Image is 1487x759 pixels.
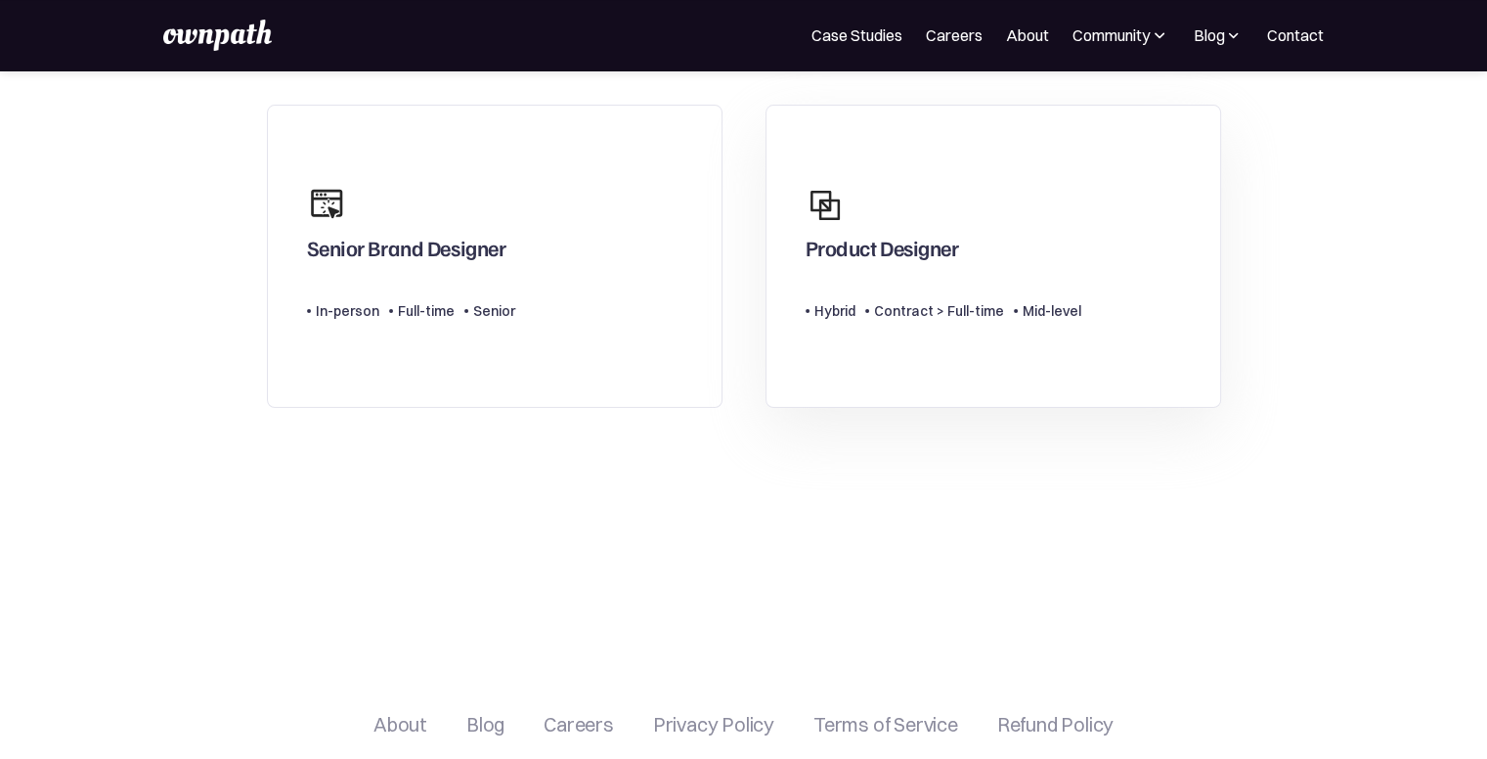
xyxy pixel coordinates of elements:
div: Full-time [398,299,455,323]
a: Contact [1267,23,1324,47]
a: Privacy Policy [653,713,774,737]
a: Refund Policy [997,713,1114,737]
div: Community [1072,23,1150,47]
div: Blog [1193,23,1244,47]
a: Case Studies [811,23,902,47]
a: About [373,713,427,737]
div: Hybrid [814,299,855,323]
div: In-person [316,299,379,323]
div: Community [1072,23,1169,47]
div: Mid-level [1023,299,1081,323]
a: Careers [926,23,983,47]
a: Product DesignerHybridContract > Full-timeMid-level [765,105,1221,409]
div: Senior Brand Designer [307,235,506,270]
div: Senior [473,299,515,323]
div: Contract > Full-time [874,299,1004,323]
a: Terms of Service [813,713,958,737]
a: Senior Brand DesignerIn-personFull-timeSenior [267,105,722,409]
div: Blog [1193,23,1224,47]
a: Blog [466,713,504,737]
div: Product Designer [806,235,959,270]
a: About [1006,23,1049,47]
a: Careers [544,713,614,737]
